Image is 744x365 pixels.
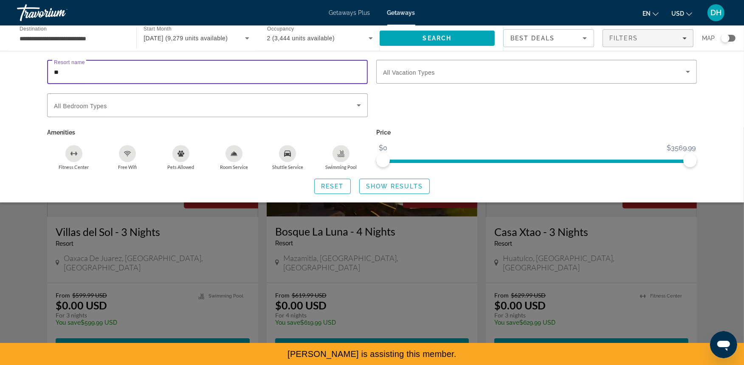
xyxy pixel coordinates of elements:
button: Swimming Pool [314,145,368,170]
span: DH [710,8,721,17]
span: Fitness Center [59,164,89,170]
a: Travorium [17,2,102,24]
span: Map [702,32,715,44]
span: Occupancy [267,26,294,32]
span: [PERSON_NAME] is assisting this member. [287,349,457,359]
span: $0 [378,142,389,154]
button: Reset [314,179,351,194]
input: Select destination [20,34,125,44]
p: Price [376,126,697,138]
span: Resort name [54,60,85,65]
button: Search [380,31,495,46]
span: Destination [20,26,47,31]
p: Amenities [47,126,368,138]
span: Filters [609,35,638,42]
ngx-slider: ngx-slider [376,160,697,161]
span: Pets Allowed [167,164,194,170]
span: Start Month [144,26,172,32]
span: ngx-slider-max [683,154,697,167]
span: 2 (3,444 units available) [267,35,335,42]
button: Pets Allowed [154,145,208,170]
button: Change language [643,7,659,20]
button: Fitness Center [47,145,101,170]
a: Getaways [387,9,415,16]
span: Best Deals [510,35,555,42]
span: Show Results [366,183,423,190]
span: Room Service [220,164,248,170]
button: Free Wifi [101,145,154,170]
iframe: Button to launch messaging window [710,331,737,358]
span: USD [671,10,684,17]
button: Shuttle Service [261,145,314,170]
span: Reset [321,183,344,190]
span: [DATE] (9,279 units available) [144,35,228,42]
span: Swimming Pool [325,164,357,170]
span: Search [423,35,452,42]
button: User Menu [705,4,727,22]
button: Show Results [359,179,430,194]
a: Getaways Plus [329,9,370,16]
span: Shuttle Service [272,164,303,170]
button: Change currency [671,7,692,20]
mat-select: Sort by [510,33,587,43]
span: en [643,10,651,17]
span: ngx-slider [376,154,390,167]
button: Room Service [207,145,261,170]
span: Free Wifi [118,164,137,170]
span: All Vacation Types [383,69,435,76]
button: Filters [603,29,693,47]
span: $3569.99 [665,142,697,154]
span: All Bedroom Types [54,103,107,109]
